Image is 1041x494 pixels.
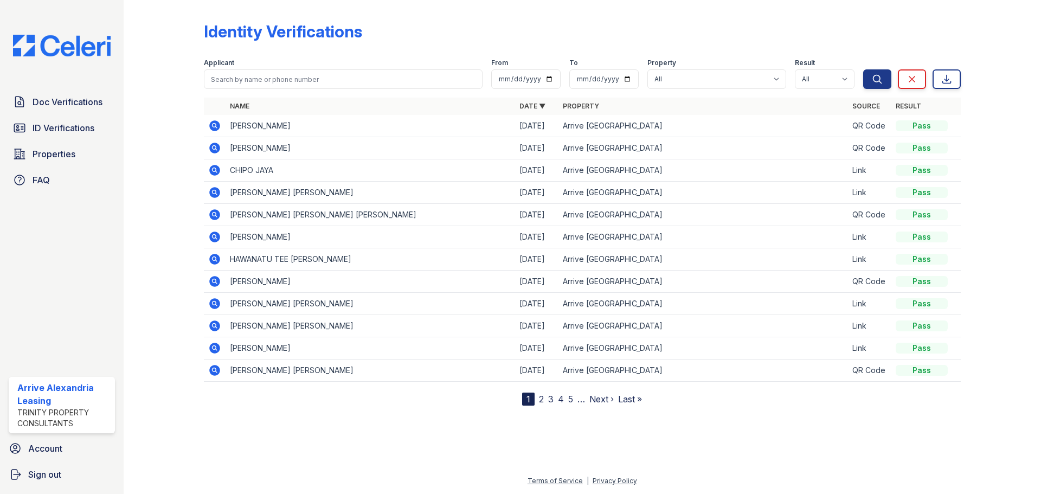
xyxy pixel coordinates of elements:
[515,360,558,382] td: [DATE]
[577,393,585,406] span: …
[647,59,676,67] label: Property
[226,293,515,315] td: [PERSON_NAME] [PERSON_NAME]
[17,381,111,407] div: Arrive Alexandria Leasing
[4,35,119,56] img: CE_Logo_Blue-a8612792a0a2168367f1c8372b55b34899dd931a85d93a1a3d3e32e68fde9ad4.png
[515,337,558,360] td: [DATE]
[852,102,880,110] a: Source
[563,102,599,110] a: Property
[618,394,642,405] a: Last »
[9,169,115,191] a: FAQ
[204,69,483,89] input: Search by name or phone number
[848,182,891,204] td: Link
[558,137,848,159] td: Arrive [GEOGRAPHIC_DATA]
[226,315,515,337] td: [PERSON_NAME] [PERSON_NAME]
[33,147,75,161] span: Properties
[848,315,891,337] td: Link
[896,343,948,354] div: Pass
[896,143,948,153] div: Pass
[558,360,848,382] td: Arrive [GEOGRAPHIC_DATA]
[558,293,848,315] td: Arrive [GEOGRAPHIC_DATA]
[896,365,948,376] div: Pass
[896,276,948,287] div: Pass
[896,298,948,309] div: Pass
[28,468,61,481] span: Sign out
[589,394,614,405] a: Next ›
[558,248,848,271] td: Arrive [GEOGRAPHIC_DATA]
[896,232,948,242] div: Pass
[204,59,234,67] label: Applicant
[848,204,891,226] td: QR Code
[848,271,891,293] td: QR Code
[587,477,589,485] div: |
[4,464,119,485] a: Sign out
[896,165,948,176] div: Pass
[33,174,50,187] span: FAQ
[226,115,515,137] td: [PERSON_NAME]
[558,315,848,337] td: Arrive [GEOGRAPHIC_DATA]
[558,115,848,137] td: Arrive [GEOGRAPHIC_DATA]
[848,137,891,159] td: QR Code
[558,226,848,248] td: Arrive [GEOGRAPHIC_DATA]
[515,271,558,293] td: [DATE]
[33,95,102,108] span: Doc Verifications
[491,59,508,67] label: From
[548,394,554,405] a: 3
[515,315,558,337] td: [DATE]
[226,137,515,159] td: [PERSON_NAME]
[528,477,583,485] a: Terms of Service
[795,59,815,67] label: Result
[226,182,515,204] td: [PERSON_NAME] [PERSON_NAME]
[896,320,948,331] div: Pass
[515,115,558,137] td: [DATE]
[558,159,848,182] td: Arrive [GEOGRAPHIC_DATA]
[558,337,848,360] td: Arrive [GEOGRAPHIC_DATA]
[515,204,558,226] td: [DATE]
[226,337,515,360] td: [PERSON_NAME]
[33,121,94,134] span: ID Verifications
[226,204,515,226] td: [PERSON_NAME] [PERSON_NAME] [PERSON_NAME]
[28,442,62,455] span: Account
[226,159,515,182] td: CHIPO JAYA
[515,182,558,204] td: [DATE]
[4,438,119,459] a: Account
[515,248,558,271] td: [DATE]
[539,394,544,405] a: 2
[848,248,891,271] td: Link
[848,360,891,382] td: QR Code
[848,159,891,182] td: Link
[226,271,515,293] td: [PERSON_NAME]
[226,360,515,382] td: [PERSON_NAME] [PERSON_NAME]
[17,407,111,429] div: Trinity Property Consultants
[848,115,891,137] td: QR Code
[226,248,515,271] td: HAWANATU TEE [PERSON_NAME]
[896,102,921,110] a: Result
[522,393,535,406] div: 1
[896,187,948,198] div: Pass
[848,293,891,315] td: Link
[593,477,637,485] a: Privacy Policy
[848,337,891,360] td: Link
[568,394,573,405] a: 5
[558,182,848,204] td: Arrive [GEOGRAPHIC_DATA]
[558,271,848,293] td: Arrive [GEOGRAPHIC_DATA]
[519,102,545,110] a: Date ▼
[230,102,249,110] a: Name
[515,159,558,182] td: [DATE]
[896,254,948,265] div: Pass
[558,204,848,226] td: Arrive [GEOGRAPHIC_DATA]
[9,143,115,165] a: Properties
[515,293,558,315] td: [DATE]
[9,117,115,139] a: ID Verifications
[558,394,564,405] a: 4
[9,91,115,113] a: Doc Verifications
[896,209,948,220] div: Pass
[226,226,515,248] td: [PERSON_NAME]
[896,120,948,131] div: Pass
[515,137,558,159] td: [DATE]
[569,59,578,67] label: To
[204,22,362,41] div: Identity Verifications
[515,226,558,248] td: [DATE]
[848,226,891,248] td: Link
